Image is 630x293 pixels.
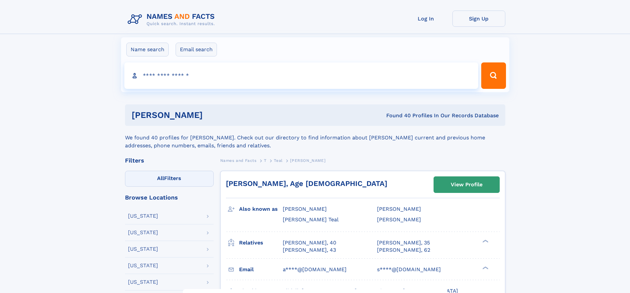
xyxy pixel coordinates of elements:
a: [PERSON_NAME], 43 [283,246,336,254]
a: [PERSON_NAME], 40 [283,239,336,246]
span: T [264,158,267,163]
div: [US_STATE] [128,263,158,268]
div: ❯ [481,239,489,243]
h1: [PERSON_NAME] [132,111,295,119]
div: Filters [125,158,214,164]
h3: Also known as [239,203,283,215]
h3: Relatives [239,237,283,248]
span: [PERSON_NAME] [290,158,325,163]
span: [PERSON_NAME] Teal [283,216,339,223]
a: T [264,156,267,165]
h3: Email [239,264,283,275]
div: We found 40 profiles for [PERSON_NAME]. Check out our directory to find information about [PERSON... [125,126,505,150]
label: Name search [126,43,169,56]
a: [PERSON_NAME], 35 [377,239,430,246]
div: [US_STATE] [128,279,158,285]
div: Browse Locations [125,195,214,201]
img: Logo Names and Facts [125,11,220,28]
div: ❯ [481,266,489,270]
span: [PERSON_NAME] [283,206,327,212]
label: Email search [176,43,217,56]
a: [PERSON_NAME], 62 [377,246,430,254]
label: Filters [125,171,214,187]
a: [PERSON_NAME], Age [DEMOGRAPHIC_DATA] [226,179,387,188]
div: [US_STATE] [128,213,158,219]
a: View Profile [434,177,499,193]
button: Search Button [481,62,506,89]
span: Teal [274,158,282,163]
div: [US_STATE] [128,230,158,235]
a: Log In [399,11,452,27]
span: All [157,175,164,181]
span: [PERSON_NAME] [377,216,421,223]
div: View Profile [451,177,483,192]
a: Sign Up [452,11,505,27]
div: Found 40 Profiles In Our Records Database [294,112,499,119]
span: [PERSON_NAME] [377,206,421,212]
a: Names and Facts [220,156,257,165]
div: [US_STATE] [128,246,158,252]
a: Teal [274,156,282,165]
input: search input [124,62,479,89]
